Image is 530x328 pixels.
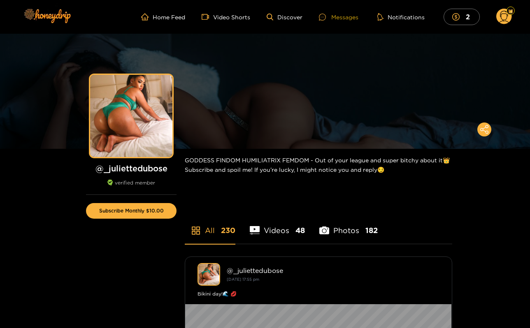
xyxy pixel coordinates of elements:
li: Photos [319,207,378,244]
span: video-camera [202,13,213,21]
button: Subscribe Monthly $10.00 [86,203,177,219]
button: 2 [444,9,480,25]
div: verified member [86,180,177,195]
div: Bikini day!🌊 💋 [198,290,439,298]
div: GODDESS FINDOM HUMILIATRIX FEMDOM - Out of your league and super bitchy about it👑 Subscribe and s... [185,149,452,181]
span: 48 [295,225,305,236]
span: 230 [221,225,235,236]
a: Discover [267,14,302,21]
li: All [185,207,235,244]
span: appstore [191,226,201,236]
img: Fan Level [508,9,513,14]
mark: 2 [465,12,471,21]
span: dollar [452,13,464,21]
a: Video Shorts [202,13,250,21]
img: _juliettedubose [198,263,220,286]
h1: @ _juliettedubose [86,163,177,173]
span: home [141,13,153,21]
div: Messages [319,12,358,22]
small: [DATE] 17:55 pm [227,277,259,282]
a: Home Feed [141,13,185,21]
button: Notifications [375,13,427,21]
li: Videos [250,207,305,244]
span: 182 [365,225,378,236]
div: @ _juliettedubose [227,267,439,274]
